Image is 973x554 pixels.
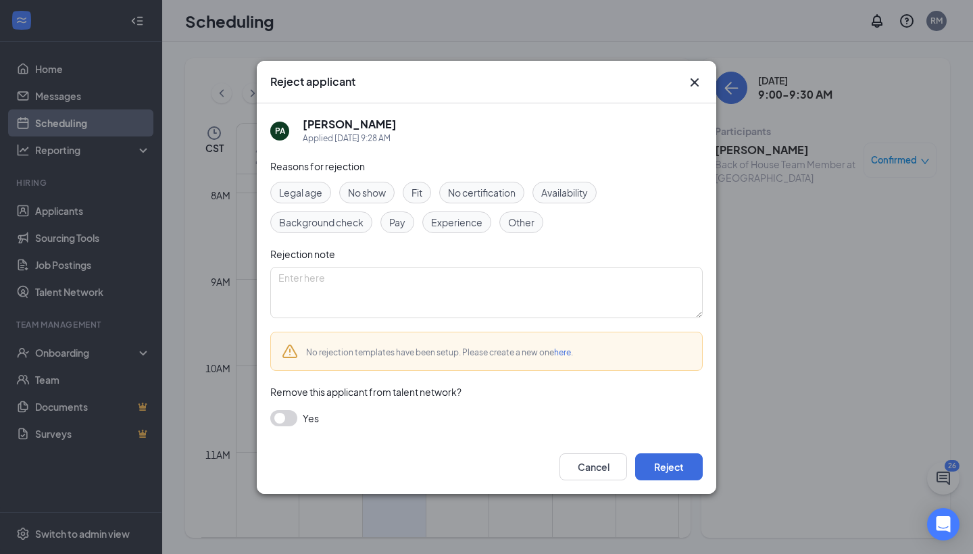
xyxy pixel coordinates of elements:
[687,74,703,91] svg: Cross
[303,410,319,426] span: Yes
[411,185,422,200] span: Fit
[635,453,703,480] button: Reject
[279,215,364,230] span: Background check
[282,343,298,359] svg: Warning
[270,248,335,260] span: Rejection note
[927,508,959,540] div: Open Intercom Messenger
[389,215,405,230] span: Pay
[687,74,703,91] button: Close
[306,347,573,357] span: No rejection templates have been setup. Please create a new one .
[431,215,482,230] span: Experience
[270,74,355,89] h3: Reject applicant
[275,125,285,136] div: PA
[270,160,365,172] span: Reasons for rejection
[279,185,322,200] span: Legal age
[303,132,397,145] div: Applied [DATE] 9:28 AM
[559,453,627,480] button: Cancel
[348,185,386,200] span: No show
[541,185,588,200] span: Availability
[270,386,461,398] span: Remove this applicant from talent network?
[508,215,534,230] span: Other
[554,347,571,357] a: here
[448,185,516,200] span: No certification
[303,117,397,132] h5: [PERSON_NAME]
